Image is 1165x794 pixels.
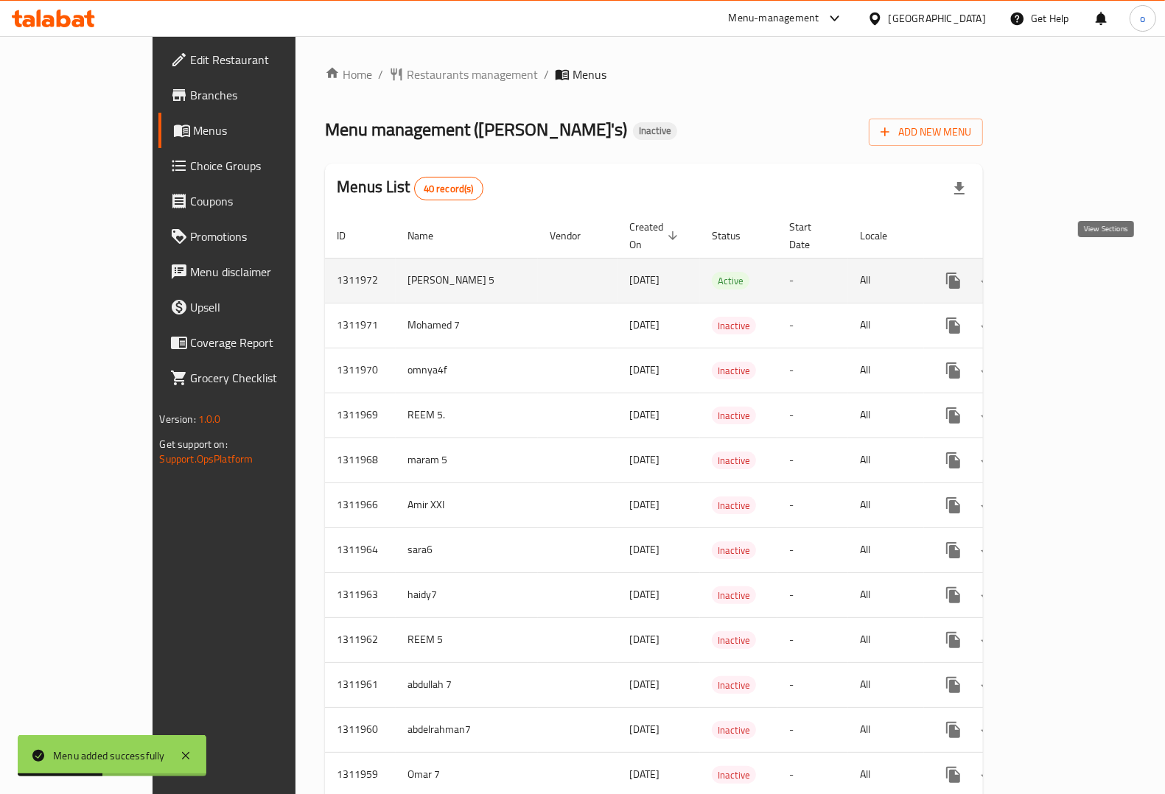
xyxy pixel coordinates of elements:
[712,362,756,379] div: Inactive
[158,113,347,148] a: Menus
[848,527,924,572] td: All
[777,527,848,572] td: -
[325,66,983,83] nav: breadcrumb
[573,66,606,83] span: Menus
[325,572,396,617] td: 1311963
[971,712,1007,748] button: Change Status
[396,303,538,348] td: Mohamed 7
[712,542,756,559] span: Inactive
[777,438,848,482] td: -
[936,263,971,298] button: more
[325,393,396,438] td: 1311969
[712,272,749,289] div: Active
[629,450,660,469] span: [DATE]
[936,577,971,613] button: more
[712,496,756,514] div: Inactive
[53,748,165,764] div: Menu added successfully
[848,258,924,303] td: All
[325,113,627,146] span: Menu management ( [PERSON_NAME]'s )
[629,405,660,424] span: [DATE]
[325,707,396,752] td: 1311960
[848,482,924,527] td: All
[971,622,1007,658] button: Change Status
[936,353,971,388] button: more
[325,303,396,348] td: 1311971
[712,541,756,559] div: Inactive
[191,192,335,210] span: Coupons
[325,617,396,662] td: 1311962
[629,630,660,649] span: [DATE]
[936,443,971,478] button: more
[325,482,396,527] td: 1311966
[158,360,347,396] a: Grocery Checklist
[712,767,756,784] span: Inactive
[848,348,924,393] td: All
[158,42,347,77] a: Edit Restaurant
[191,157,335,175] span: Choice Groups
[158,77,347,113] a: Branches
[889,10,986,27] div: [GEOGRAPHIC_DATA]
[396,482,538,527] td: Amir XXI
[629,540,660,559] span: [DATE]
[971,667,1007,703] button: Change Status
[414,177,483,200] div: Total records count
[325,527,396,572] td: 1311964
[191,369,335,387] span: Grocery Checklist
[712,631,756,649] div: Inactive
[777,662,848,707] td: -
[389,66,538,83] a: Restaurants management
[396,258,538,303] td: [PERSON_NAME] 5
[729,10,819,27] div: Menu-management
[158,325,347,360] a: Coverage Report
[971,488,1007,523] button: Change Status
[712,721,756,739] div: Inactive
[629,315,660,334] span: [DATE]
[629,585,660,604] span: [DATE]
[712,632,756,649] span: Inactive
[198,410,221,429] span: 1.0.0
[777,572,848,617] td: -
[777,348,848,393] td: -
[789,218,830,253] span: Start Date
[712,497,756,514] span: Inactive
[191,228,335,245] span: Promotions
[936,398,971,433] button: more
[848,393,924,438] td: All
[158,148,347,183] a: Choice Groups
[712,227,760,245] span: Status
[337,227,365,245] span: ID
[712,452,756,469] span: Inactive
[936,712,971,748] button: more
[848,662,924,707] td: All
[936,488,971,523] button: more
[191,86,335,104] span: Branches
[629,720,660,739] span: [DATE]
[712,766,756,784] div: Inactive
[777,258,848,303] td: -
[712,586,756,604] div: Inactive
[191,263,335,281] span: Menu disclaimer
[396,662,538,707] td: abdullah 7
[777,482,848,527] td: -
[777,303,848,348] td: -
[971,533,1007,568] button: Change Status
[971,577,1007,613] button: Change Status
[544,66,549,83] li: /
[1140,10,1145,27] span: o
[378,66,383,83] li: /
[633,124,677,137] span: Inactive
[629,495,660,514] span: [DATE]
[777,617,848,662] td: -
[550,227,600,245] span: Vendor
[942,171,977,206] div: Export file
[869,119,983,146] button: Add New Menu
[325,348,396,393] td: 1311970
[415,182,483,196] span: 40 record(s)
[936,308,971,343] button: more
[712,407,756,424] span: Inactive
[712,317,756,334] span: Inactive
[777,393,848,438] td: -
[848,707,924,752] td: All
